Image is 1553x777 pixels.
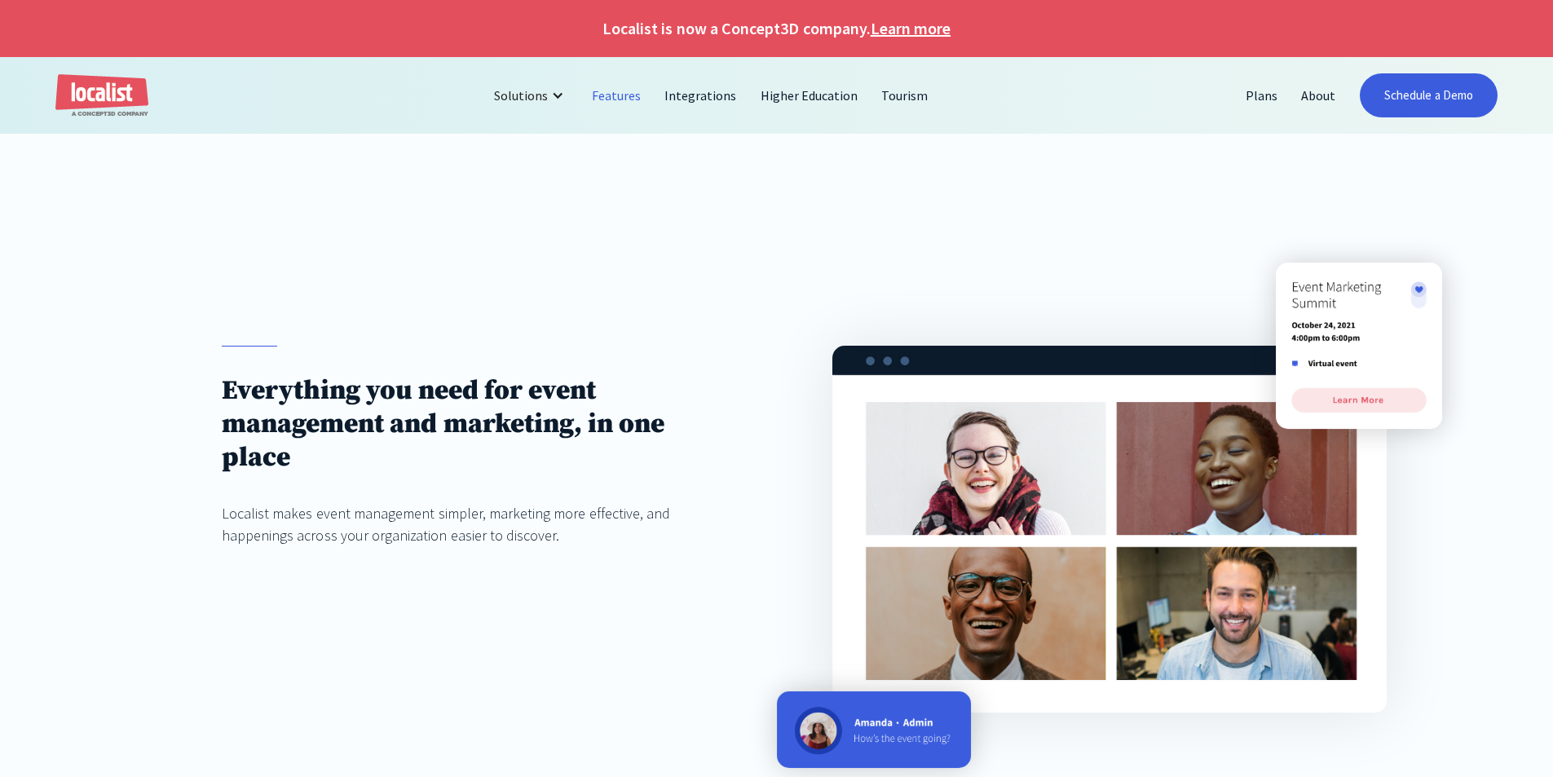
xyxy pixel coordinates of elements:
[580,76,653,115] a: Features
[749,76,871,115] a: Higher Education
[653,76,748,115] a: Integrations
[870,76,940,115] a: Tourism
[1234,76,1290,115] a: Plans
[1360,73,1498,117] a: Schedule a Demo
[1290,76,1348,115] a: About
[55,74,148,117] a: home
[482,76,580,115] div: Solutions
[222,502,721,546] div: Localist makes event management simpler, marketing more effective, and happenings across your org...
[871,16,951,41] a: Learn more
[494,86,548,105] div: Solutions
[222,374,721,475] h1: Everything you need for event management and marketing, in one place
